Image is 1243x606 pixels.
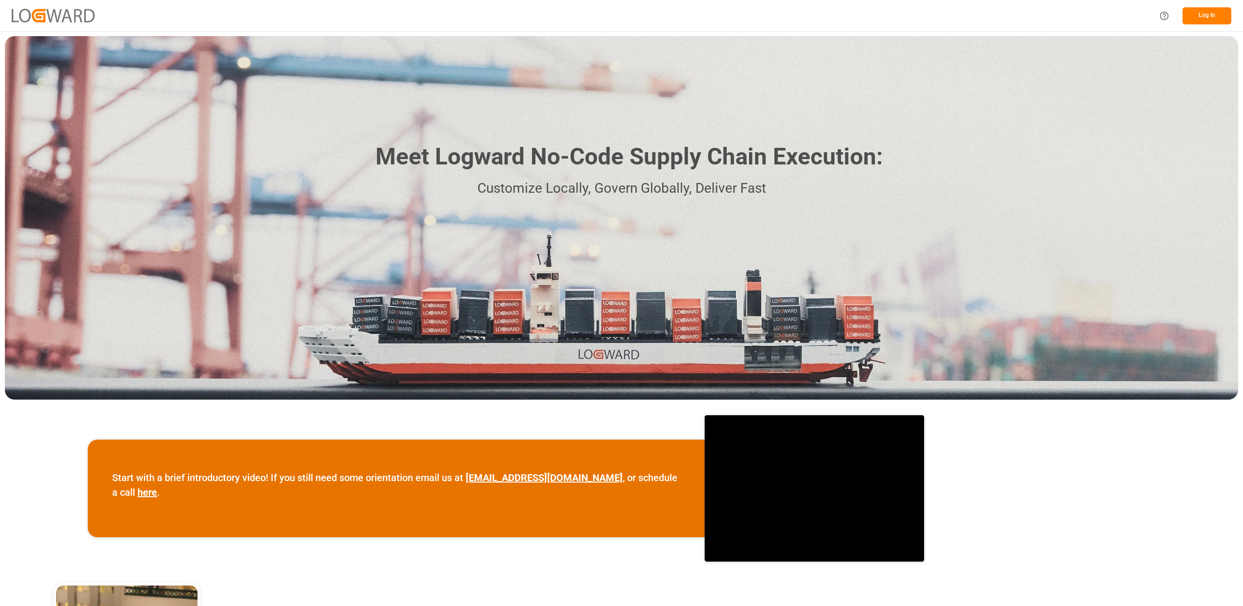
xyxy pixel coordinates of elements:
button: Help Center [1153,5,1175,27]
p: Customize Locally, Govern Globally, Deliver Fast [361,178,883,200]
button: Log In [1183,7,1231,24]
p: Start with a brief introductory video! If you still need some orientation email us at , or schedu... [112,470,680,500]
a: [EMAIL_ADDRESS][DOMAIN_NAME] [466,472,623,484]
h1: Meet Logward No-Code Supply Chain Execution: [375,140,883,174]
img: Logward_new_orange.png [12,9,95,22]
a: here [138,486,157,498]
